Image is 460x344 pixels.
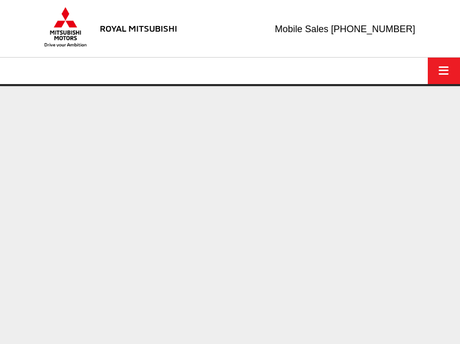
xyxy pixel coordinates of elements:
button: Click to show site navigation [428,58,460,84]
h3: Royal Mitsubishi [100,23,177,33]
span: [PHONE_NUMBER] [331,24,415,34]
span: Mobile Sales [275,24,328,34]
img: Mitsubishi [42,7,89,47]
